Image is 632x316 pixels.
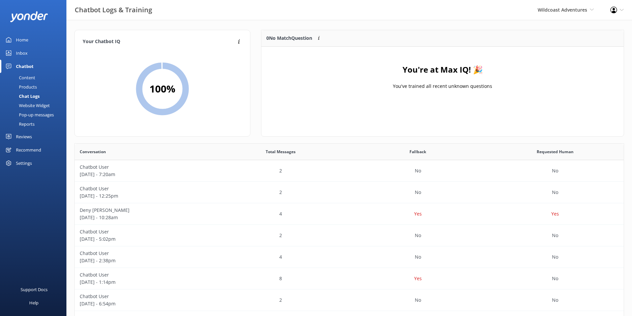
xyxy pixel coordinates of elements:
div: Inbox [16,46,28,60]
p: 4 [279,210,282,218]
h4: You're at Max IQ! 🎉 [403,63,483,76]
div: Settings [16,157,32,170]
div: row [75,160,624,182]
h2: 100 % [149,81,175,97]
p: Chatbot User [80,163,207,171]
p: No [552,189,558,196]
a: Content [4,73,66,82]
p: No [552,167,558,174]
p: [DATE] - 12:25pm [80,192,207,200]
div: row [75,182,624,203]
span: Conversation [80,149,106,155]
p: No [415,253,421,261]
div: Help [29,296,39,309]
p: No [415,189,421,196]
div: Content [4,73,35,82]
p: [DATE] - 10:28am [80,214,207,221]
div: row [75,289,624,311]
div: row [75,225,624,246]
div: Home [16,33,28,46]
div: Website Widget [4,101,50,110]
p: No [552,253,558,261]
p: [DATE] - 6:54pm [80,300,207,307]
p: No [552,275,558,282]
span: Requested Human [537,149,574,155]
p: 2 [279,189,282,196]
div: Support Docs [21,283,47,296]
a: Products [4,82,66,92]
div: Reports [4,119,35,129]
a: Website Widget [4,101,66,110]
p: 2 [279,167,282,174]
div: Products [4,82,37,92]
a: Pop-up messages [4,110,66,119]
span: Fallback [409,149,426,155]
div: row [75,246,624,268]
p: No [415,167,421,174]
p: [DATE] - 5:02pm [80,235,207,243]
p: Chatbot User [80,228,207,235]
p: 8 [279,275,282,282]
p: 2 [279,296,282,304]
h4: Your Chatbot IQ [83,38,236,45]
p: No [415,232,421,239]
div: row [75,268,624,289]
p: You've trained all recent unknown questions [393,83,492,90]
p: [DATE] - 1:14pm [80,279,207,286]
div: Chatbot [16,60,34,73]
img: yonder-white-logo.png [10,11,48,22]
p: Chatbot User [80,271,207,279]
p: No [415,296,421,304]
a: Reports [4,119,66,129]
p: [DATE] - 7:20am [80,171,207,178]
p: No [552,296,558,304]
div: Chat Logs [4,92,40,101]
p: 4 [279,253,282,261]
p: No [552,232,558,239]
p: Deny [PERSON_NAME] [80,207,207,214]
h3: Chatbot Logs & Training [75,5,152,15]
div: Recommend [16,143,41,157]
p: 0 No Match Question [266,34,312,42]
p: Yes [551,210,559,218]
p: Chatbot User [80,250,207,257]
p: Chatbot User [80,293,207,300]
span: Wildcoast Adventures [538,7,587,13]
div: grid [261,47,624,113]
div: Reviews [16,130,32,143]
p: 2 [279,232,282,239]
p: Chatbot User [80,185,207,192]
p: Yes [414,210,422,218]
div: row [75,203,624,225]
p: Yes [414,275,422,282]
p: [DATE] - 2:38pm [80,257,207,264]
span: Total Messages [266,149,296,155]
div: Pop-up messages [4,110,54,119]
a: Chat Logs [4,92,66,101]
